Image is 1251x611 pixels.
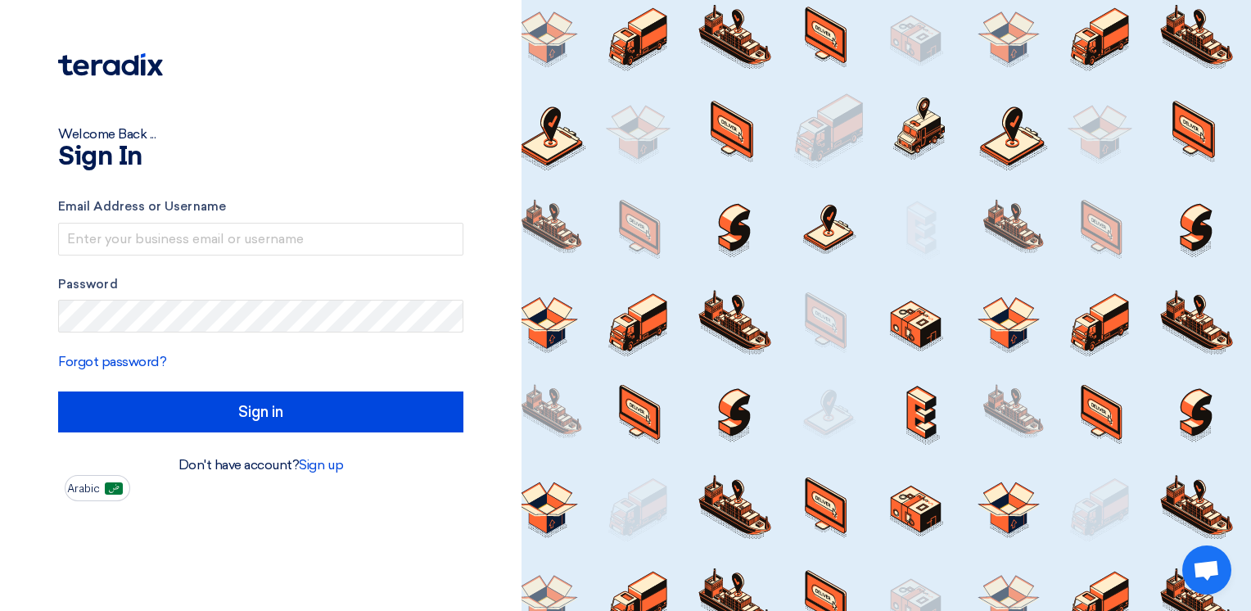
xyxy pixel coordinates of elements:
[178,457,344,473] font: Don't have account?
[58,354,166,369] a: Forgot password?
[58,53,163,76] img: Teradix logo
[58,391,463,432] input: Sign in
[1182,545,1231,595] div: Open chat
[105,482,123,495] img: ar-AR.png
[58,124,463,144] div: Welcome Back ...
[67,483,100,495] span: Arabic
[58,144,463,170] h1: Sign In
[65,475,130,501] button: Arabic
[299,457,343,473] a: Sign up
[58,223,463,256] input: Enter your business email or username
[58,197,463,216] label: Email Address or Username
[58,275,463,294] label: Password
